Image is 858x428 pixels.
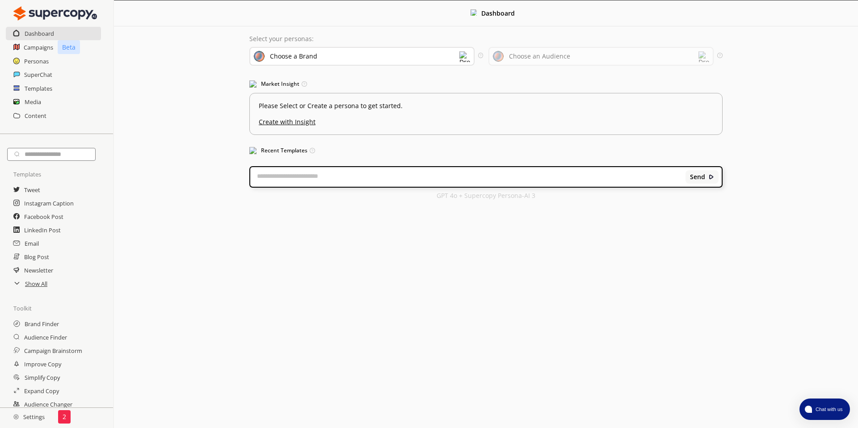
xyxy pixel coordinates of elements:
img: Tooltip Icon [478,53,484,58]
h3: Market Insight [249,77,723,91]
a: Audience Finder [24,331,67,344]
a: Email [25,237,39,250]
a: Blog Post [24,250,49,264]
a: Brand Finder [25,317,59,331]
div: Choose a Brand [270,53,317,60]
h3: Recent Templates [249,144,723,157]
a: Audience Changer [24,398,72,411]
a: SuperChat [24,68,52,81]
a: Campaign Brainstorm [24,344,82,357]
u: Create with Insight [259,114,713,126]
a: Newsletter [24,264,53,277]
a: Personas [24,55,49,68]
img: Dropdown Icon [459,51,470,62]
p: 2 [63,413,66,420]
img: Popular Templates [249,147,257,154]
img: Tooltip Icon [717,53,723,58]
img: Dropdown Icon [698,51,709,62]
a: Facebook Post [24,210,63,223]
a: LinkedIn Post [24,223,61,237]
p: Beta [58,40,80,54]
div: Choose an Audience [509,53,570,60]
p: Please Select or Create a persona to get started. [259,102,713,109]
span: Chat with us [812,406,845,413]
a: Dashboard [25,27,54,40]
a: Expand Copy [24,384,59,398]
img: Tooltip Icon [310,148,315,153]
a: Show All [25,277,47,290]
b: Dashboard [481,9,515,17]
button: atlas-launcher [799,399,850,420]
img: Close [471,9,477,16]
b: Send [690,173,705,180]
img: Audience Icon [493,51,504,62]
a: Improve Copy [24,357,61,371]
a: Instagram Caption [24,197,74,210]
img: Tooltip Icon [302,81,307,87]
a: Content [25,109,46,122]
a: Templates [25,82,52,95]
img: Close [13,4,97,22]
a: Campaigns [24,41,53,54]
a: Tweet [24,183,40,197]
p: GPT 4o + Supercopy Persona-AI 3 [437,192,535,199]
a: Simplify Copy [25,371,60,384]
img: Close [708,174,715,180]
img: Close [13,414,19,420]
img: Market Insight [249,80,257,88]
img: Brand Icon [254,51,265,62]
a: Media [25,95,41,109]
p: Select your personas: [249,35,723,42]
